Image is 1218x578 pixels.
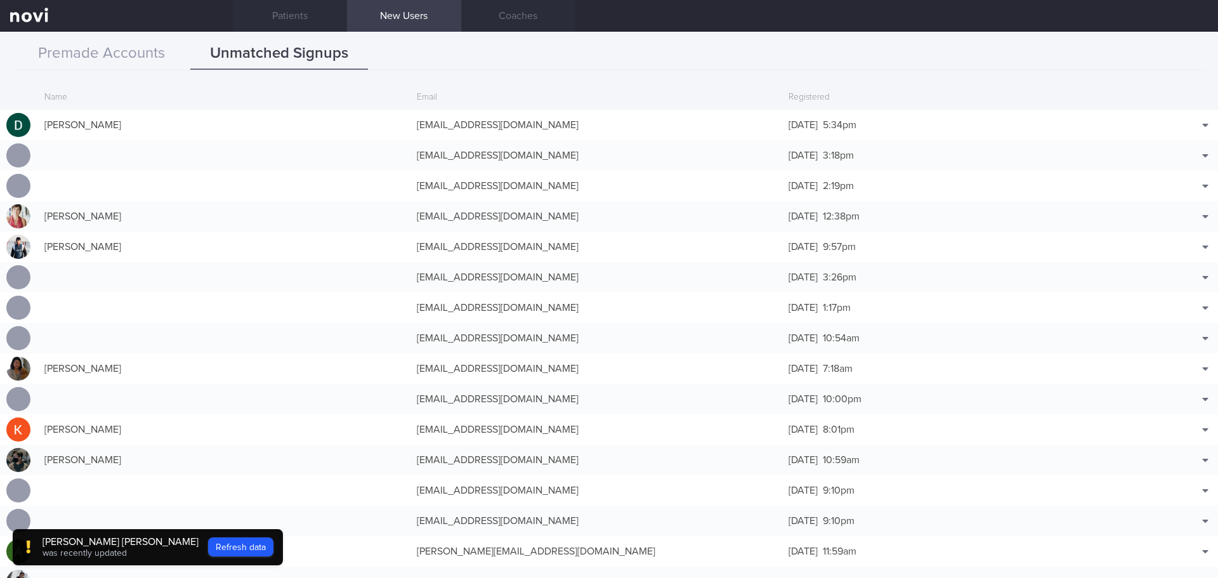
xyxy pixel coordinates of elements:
div: [EMAIL_ADDRESS][DOMAIN_NAME] [410,112,783,138]
span: was recently updated [43,549,127,558]
div: [EMAIL_ADDRESS][DOMAIN_NAME] [410,234,783,259]
span: 2:19pm [823,181,854,191]
span: [DATE] [789,120,818,130]
span: 10:59am [823,455,860,465]
button: Refresh data [208,537,273,556]
div: [EMAIL_ADDRESS][DOMAIN_NAME] [410,356,783,381]
div: Name [38,86,410,110]
div: [PERSON_NAME] [38,356,410,381]
span: 1:17pm [823,303,851,313]
button: Unmatched Signups [190,38,368,70]
span: 3:18pm [823,150,854,161]
div: [EMAIL_ADDRESS][DOMAIN_NAME] [410,173,783,199]
div: [PERSON_NAME] [38,112,410,138]
span: 5:34pm [823,120,856,130]
div: [EMAIL_ADDRESS][DOMAIN_NAME] [410,447,783,473]
span: 9:57pm [823,242,856,252]
div: [EMAIL_ADDRESS][DOMAIN_NAME] [410,204,783,229]
span: [DATE] [789,516,818,526]
span: [DATE] [789,364,818,374]
div: [EMAIL_ADDRESS][DOMAIN_NAME] [410,265,783,290]
span: 11:59am [823,546,856,556]
span: 12:38pm [823,211,860,221]
div: Registered [782,86,1155,110]
div: [PERSON_NAME][EMAIL_ADDRESS][DOMAIN_NAME] [410,539,783,564]
div: [PERSON_NAME] [38,204,410,229]
span: [DATE] [789,272,818,282]
span: [DATE] [789,181,818,191]
button: Premade Accounts [13,38,190,70]
span: [DATE] [789,242,818,252]
span: [DATE] [789,303,818,313]
span: [DATE] [789,150,818,161]
span: [DATE] [789,424,818,435]
span: 9:10pm [823,485,855,496]
span: [DATE] [789,394,818,404]
div: [PERSON_NAME] [38,447,410,473]
div: [EMAIL_ADDRESS][DOMAIN_NAME] [410,508,783,534]
span: [DATE] [789,333,818,343]
div: [EMAIL_ADDRESS][DOMAIN_NAME] [410,478,783,503]
span: 10:00pm [823,394,861,404]
div: [EMAIL_ADDRESS][DOMAIN_NAME] [410,417,783,442]
span: [DATE] [789,546,818,556]
div: [PERSON_NAME] [PERSON_NAME] [43,535,199,548]
div: [EMAIL_ADDRESS][DOMAIN_NAME] [410,143,783,168]
div: [EMAIL_ADDRESS][DOMAIN_NAME] [410,295,783,320]
div: [EMAIL_ADDRESS][DOMAIN_NAME] [410,386,783,412]
div: [PERSON_NAME] [38,417,410,442]
span: 10:54am [823,333,860,343]
div: [PERSON_NAME] [38,234,410,259]
span: 7:18am [823,364,853,374]
span: [DATE] [789,485,818,496]
div: Email [410,86,783,110]
span: [DATE] [789,455,818,465]
span: 8:01pm [823,424,855,435]
span: 9:10pm [823,516,855,526]
div: [EMAIL_ADDRESS][DOMAIN_NAME] [410,325,783,351]
span: [DATE] [789,211,818,221]
span: 3:26pm [823,272,856,282]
